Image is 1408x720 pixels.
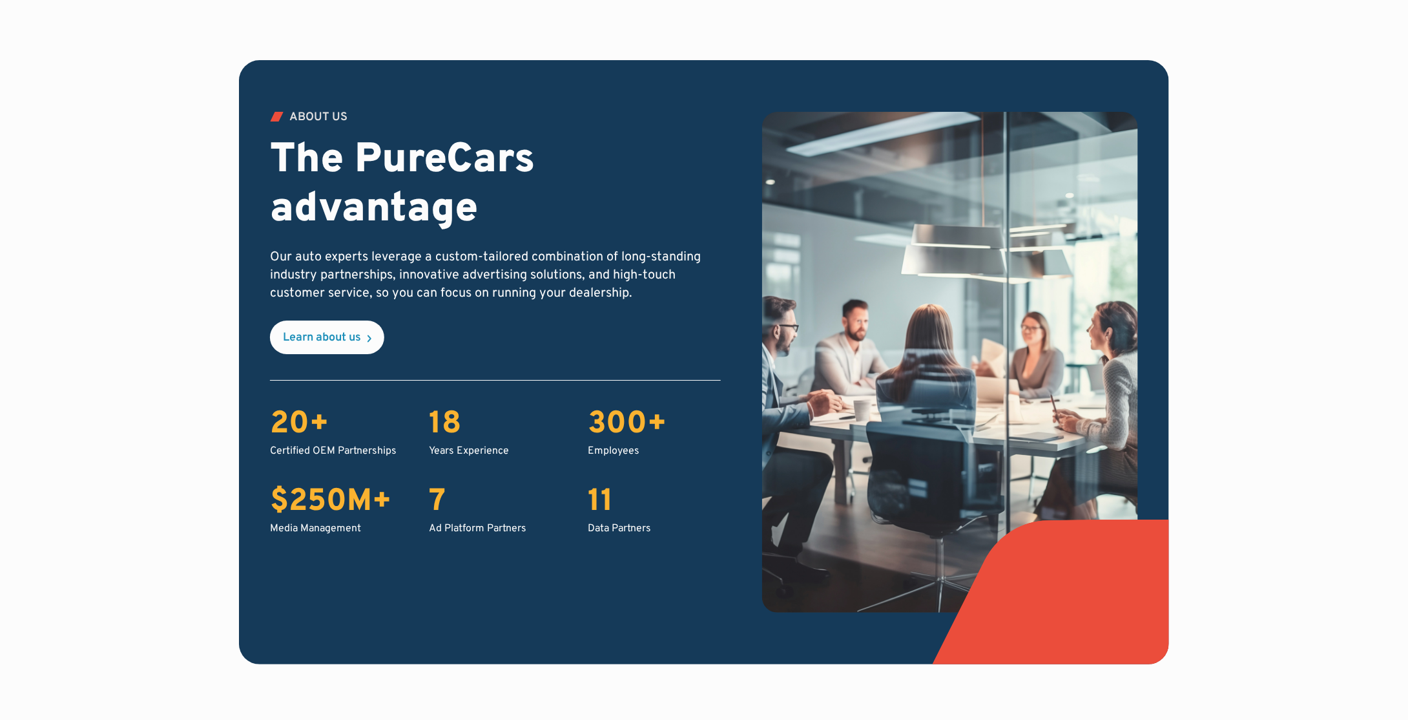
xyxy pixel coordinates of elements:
div: 7 [429,484,562,522]
div: Data Partners [588,522,721,536]
p: Our auto experts leverage a custom-tailored combination of long-standing industry partnerships, i... [270,248,721,302]
div: Learn about us [283,332,361,344]
div: 300+ [588,407,721,444]
div: ABOUT US [289,112,347,123]
div: $250M+ [270,484,403,522]
div: Certified OEM Partnerships [270,444,403,458]
img: team photo [762,112,1138,613]
h2: The PureCars advantage [270,136,721,236]
div: Media Management [270,522,403,536]
div: Ad Platform Partners [429,522,562,536]
div: 18 [429,407,562,444]
div: Years Experience [429,444,562,458]
div: 20+ [270,407,403,444]
div: Employees [588,444,721,458]
a: Learn about us [270,321,384,354]
div: 11 [588,484,721,522]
